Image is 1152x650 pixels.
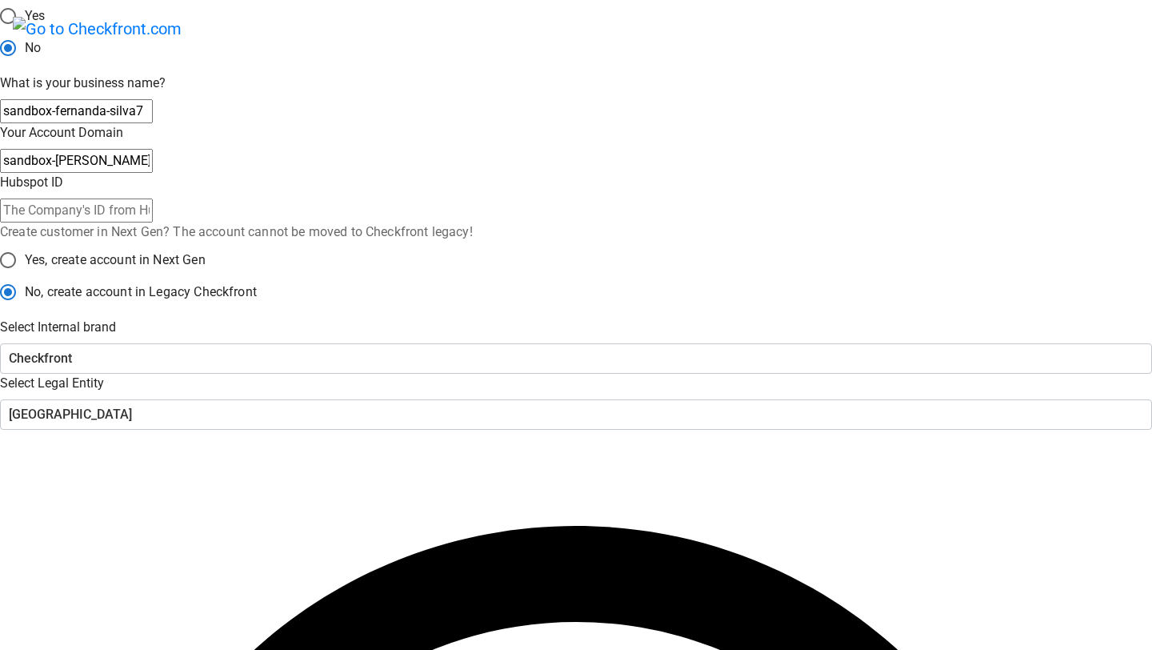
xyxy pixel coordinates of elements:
[25,283,257,302] span: No, create account in Legacy Checkfront
[9,349,1130,368] div: Checkfront
[921,477,1152,650] iframe: Chat Widget
[25,251,206,270] span: Yes, create account in Next Gen
[9,405,1130,424] div: [GEOGRAPHIC_DATA]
